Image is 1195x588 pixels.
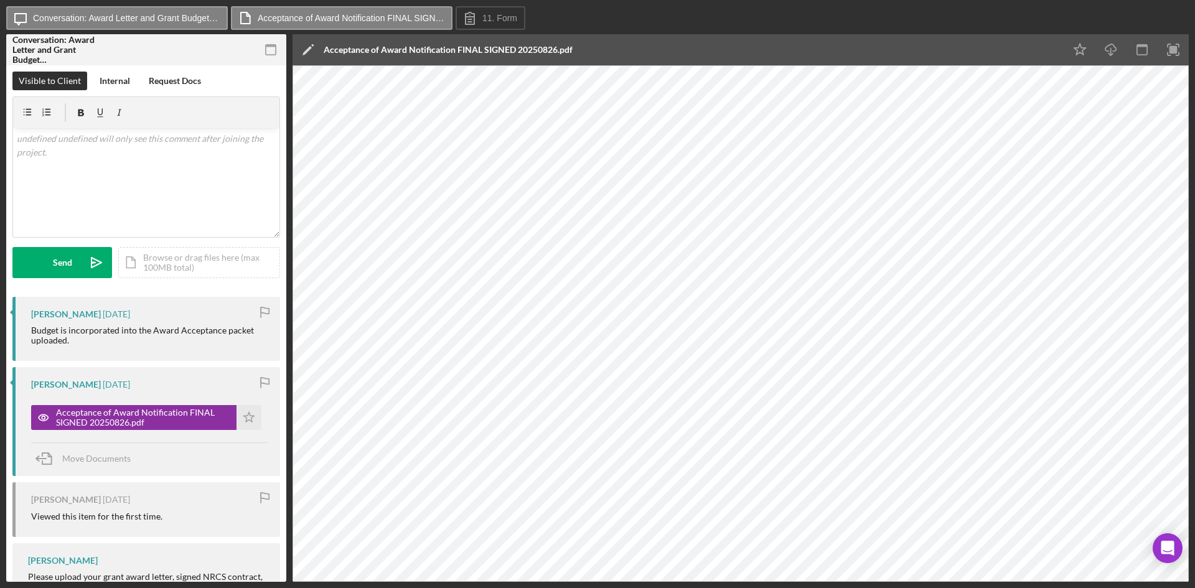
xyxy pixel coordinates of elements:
[31,511,162,521] div: Viewed this item for the first time.
[31,309,101,319] div: [PERSON_NAME]
[28,556,98,566] div: [PERSON_NAME]
[19,72,81,90] div: Visible to Client
[31,495,101,505] div: [PERSON_NAME]
[12,247,112,278] button: Send
[56,408,230,427] div: Acceptance of Award Notification FINAL SIGNED 20250826.pdf
[100,72,130,90] div: Internal
[103,495,130,505] time: 2025-09-17 18:49
[482,13,517,23] label: 11. Form
[149,72,201,90] div: Request Docs
[324,45,573,55] div: Acceptance of Award Notification FINAL SIGNED 20250826.pdf
[31,380,101,390] div: [PERSON_NAME]
[1153,533,1183,563] div: Open Intercom Messenger
[103,309,130,319] time: 2025-09-17 19:00
[93,72,136,90] button: Internal
[12,35,100,65] div: Conversation: Award Letter and Grant Budget ([PERSON_NAME])
[53,247,72,278] div: Send
[456,6,525,30] button: 11. Form
[33,13,220,23] label: Conversation: Award Letter and Grant Budget ([PERSON_NAME])
[231,6,452,30] button: Acceptance of Award Notification FINAL SIGNED 20250826.pdf
[31,325,268,345] div: Budget is incorporated into the Award Acceptance packet uploaded.
[258,13,444,23] label: Acceptance of Award Notification FINAL SIGNED 20250826.pdf
[103,380,130,390] time: 2025-09-17 18:49
[62,453,131,464] span: Move Documents
[6,6,228,30] button: Conversation: Award Letter and Grant Budget ([PERSON_NAME])
[12,72,87,90] button: Visible to Client
[31,405,261,430] button: Acceptance of Award Notification FINAL SIGNED 20250826.pdf
[143,72,207,90] button: Request Docs
[31,443,143,474] button: Move Documents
